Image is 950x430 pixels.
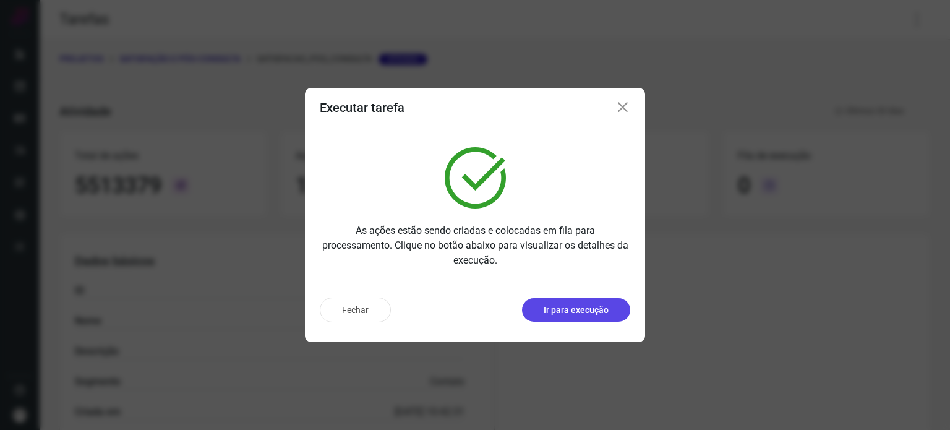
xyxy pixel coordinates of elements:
[320,298,391,322] button: Fechar
[445,147,506,209] img: verified.svg
[522,298,630,322] button: Ir para execução
[544,304,609,317] p: Ir para execução
[320,223,630,268] p: As ações estão sendo criadas e colocadas em fila para processamento. Clique no botão abaixo para ...
[320,100,404,115] h3: Executar tarefa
